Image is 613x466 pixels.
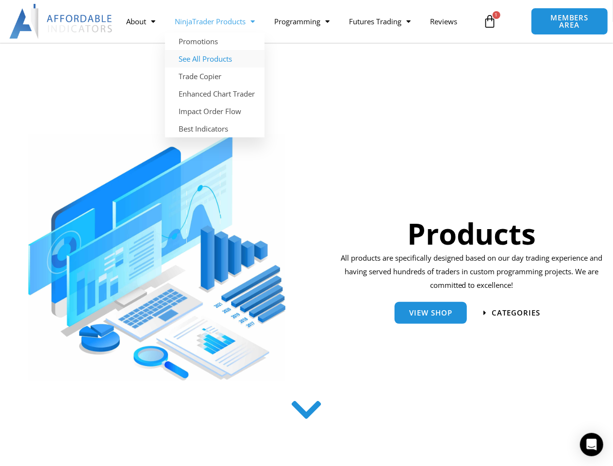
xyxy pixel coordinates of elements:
span: 1 [493,11,500,19]
a: Reviews [420,10,467,33]
a: NinjaTrader Products [165,10,265,33]
a: 1 [469,7,512,35]
span: categories [492,309,541,316]
a: Trade Copier [165,67,265,85]
img: ProductsSection scaled | Affordable Indicators – NinjaTrader [28,135,285,381]
a: Enhanced Chart Trader [165,85,265,102]
a: Futures Trading [339,10,420,33]
a: Impact Order Flow [165,102,265,120]
a: About [116,10,165,33]
ul: NinjaTrader Products [165,33,265,137]
h1: Products [338,213,606,254]
a: Programming [265,10,339,33]
span: View Shop [409,309,452,316]
nav: Menu [116,10,479,33]
a: categories [484,309,541,316]
a: Best Indicators [165,120,265,137]
a: Promotions [165,33,265,50]
div: Open Intercom Messenger [580,433,603,456]
a: See All Products [165,50,265,67]
a: View Shop [395,302,467,324]
img: LogoAI | Affordable Indicators – NinjaTrader [9,4,114,39]
span: MEMBERS AREA [541,14,598,29]
a: MEMBERS AREA [531,8,608,35]
p: All products are specifically designed based on our day trading experience and having served hund... [338,251,606,292]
